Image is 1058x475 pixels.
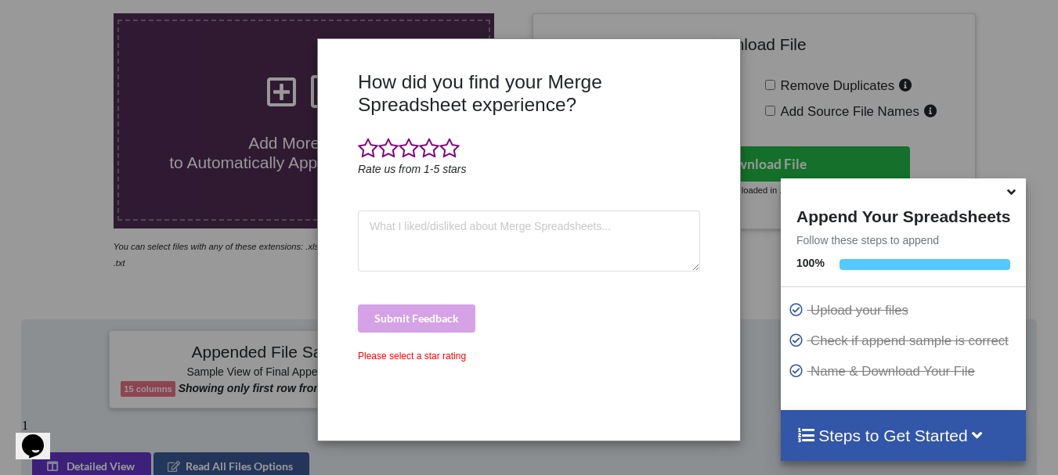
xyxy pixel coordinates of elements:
p: Follow these steps to append [781,232,1026,248]
div: Please select a star rating [358,349,700,363]
p: Name & Download Your File [789,362,1022,381]
p: Check if append sample is correct [789,331,1022,351]
b: 100 % [796,257,825,269]
h4: Append Your Spreadsheets [781,203,1026,226]
h3: How did you find your Merge Spreadsheet experience? [358,70,700,117]
iframe: chat widget [16,412,66,459]
h4: Steps to Get Started [796,426,1010,445]
p: Upload your files [789,300,1022,320]
i: Rate us from 1-5 stars [358,163,467,175]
